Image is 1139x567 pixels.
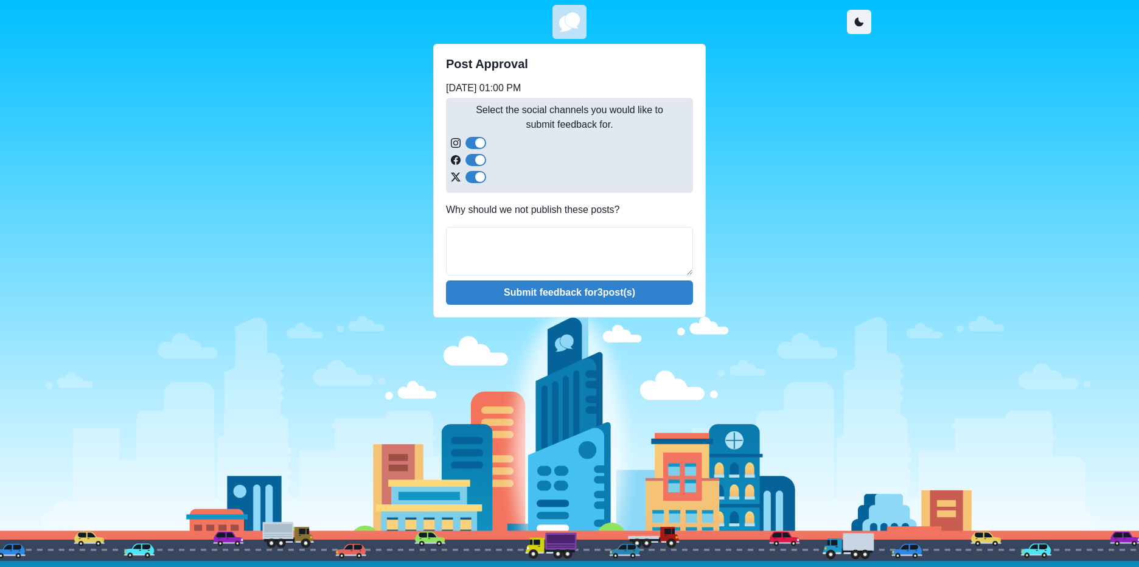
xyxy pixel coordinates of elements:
h2: Post Approval [446,57,693,71]
img: u8dYElcwoIgCIIgCIIgCIIgCIIgCIIgCIIgCIIgCIIgCIIgCIIgCIIgCIIgCIIgCIKgBfgfhTKg+uHK8RYAAAAASUVORK5CYII= [555,7,584,37]
button: Toggle Mode [847,10,871,34]
button: Submit feedback for3post(s) [446,280,693,305]
p: Select the social channels you would like to submit feedback for. [451,103,688,132]
p: Why should we not publish these posts? [446,203,693,217]
p: [DATE] 01:00 PM [446,81,693,96]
